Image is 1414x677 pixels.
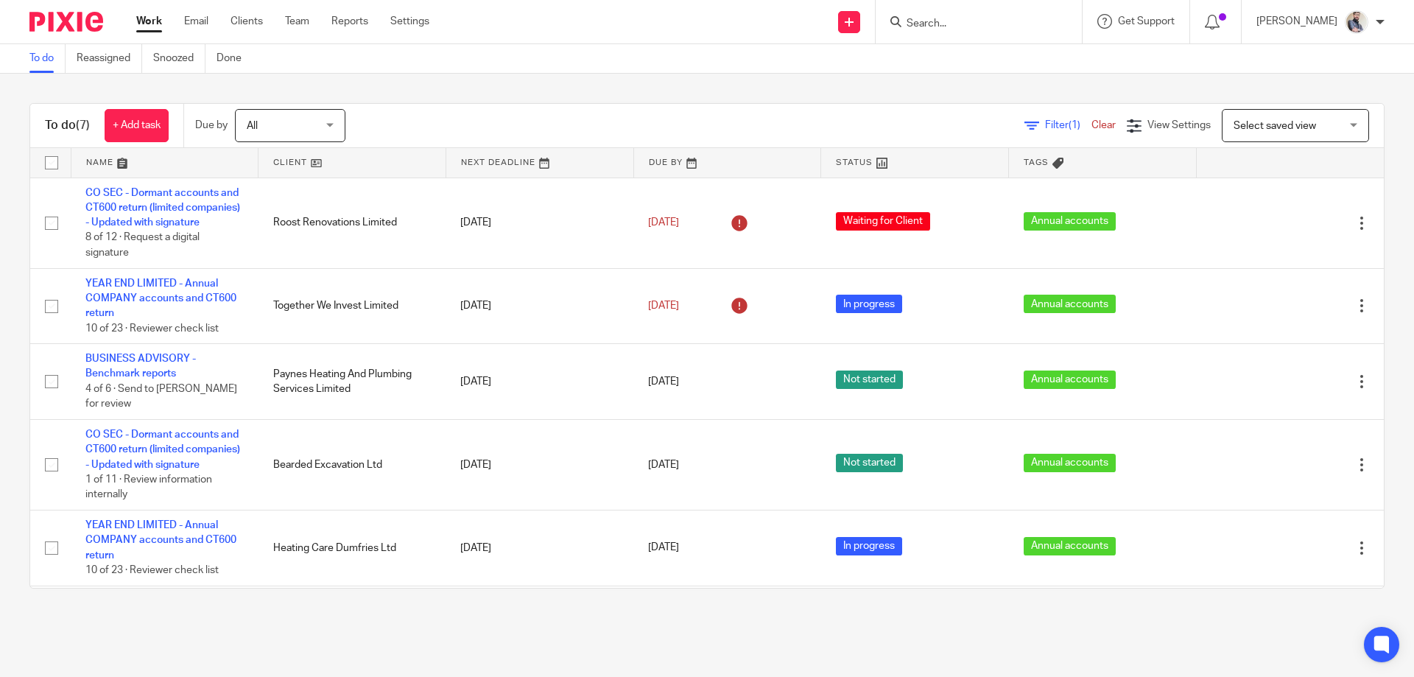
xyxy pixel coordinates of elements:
span: All [247,121,258,131]
a: Work [136,14,162,29]
span: Annual accounts [1024,212,1116,231]
td: Together We Invest Limited [258,268,446,344]
span: 10 of 23 · Reviewer check list [85,565,219,575]
a: Email [184,14,208,29]
span: [DATE] [648,376,679,387]
a: Done [217,44,253,73]
span: 4 of 6 · Send to [PERSON_NAME] for review [85,384,237,410]
td: Roost Renovations Limited [258,178,446,268]
p: [PERSON_NAME] [1256,14,1337,29]
span: View Settings [1147,120,1211,130]
span: Annual accounts [1024,537,1116,555]
span: In progress [836,537,902,555]
span: In progress [836,295,902,313]
td: Paynes Heating And Plumbing Services Limited [258,344,446,420]
a: Team [285,14,309,29]
td: [DATE] [446,419,633,510]
input: Search [905,18,1038,31]
span: 8 of 12 · Request a digital signature [85,233,200,259]
span: [DATE] [648,217,679,228]
span: (1) [1069,120,1080,130]
td: [DATE] [446,268,633,344]
img: Pixie%2002.jpg [1345,10,1368,34]
p: Due by [195,118,228,133]
a: + Add task [105,109,169,142]
a: CO SEC - Dormant accounts and CT600 return (limited companies) - Updated with signature [85,429,240,470]
span: 10 of 23 · Reviewer check list [85,323,219,334]
span: (7) [76,119,90,131]
a: Reports [331,14,368,29]
td: Heating Care Dumfries Ltd [258,510,446,586]
a: Settings [390,14,429,29]
a: To do [29,44,66,73]
span: Filter [1045,120,1091,130]
td: [DATE] [446,178,633,268]
a: BUSINESS ADVISORY - Benchmark reports [85,354,196,379]
span: [DATE] [648,460,679,470]
span: Waiting for Client [836,212,930,231]
span: [DATE] [648,543,679,553]
a: Snoozed [153,44,205,73]
span: [DATE] [648,301,679,311]
span: Not started [836,454,903,472]
span: Tags [1024,158,1049,166]
td: Bearded Excavation Ltd [258,419,446,510]
span: Annual accounts [1024,295,1116,313]
td: Two Mabels Limited [258,586,446,676]
a: Clear [1091,120,1116,130]
h1: To do [45,118,90,133]
a: Clients [231,14,263,29]
img: Pixie [29,12,103,32]
span: Get Support [1118,16,1175,27]
span: Not started [836,371,903,389]
td: [DATE] [446,586,633,676]
span: Annual accounts [1024,371,1116,389]
a: YEAR END LIMITED - Annual COMPANY accounts and CT600 return [85,278,236,319]
td: [DATE] [446,510,633,586]
span: Annual accounts [1024,454,1116,472]
span: 1 of 11 · Review information internally [85,474,212,500]
span: Select saved view [1234,121,1316,131]
td: [DATE] [446,344,633,420]
a: Reassigned [77,44,142,73]
a: YEAR END LIMITED - Annual COMPANY accounts and CT600 return [85,520,236,561]
a: CO SEC - Dormant accounts and CT600 return (limited companies) - Updated with signature [85,188,240,228]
